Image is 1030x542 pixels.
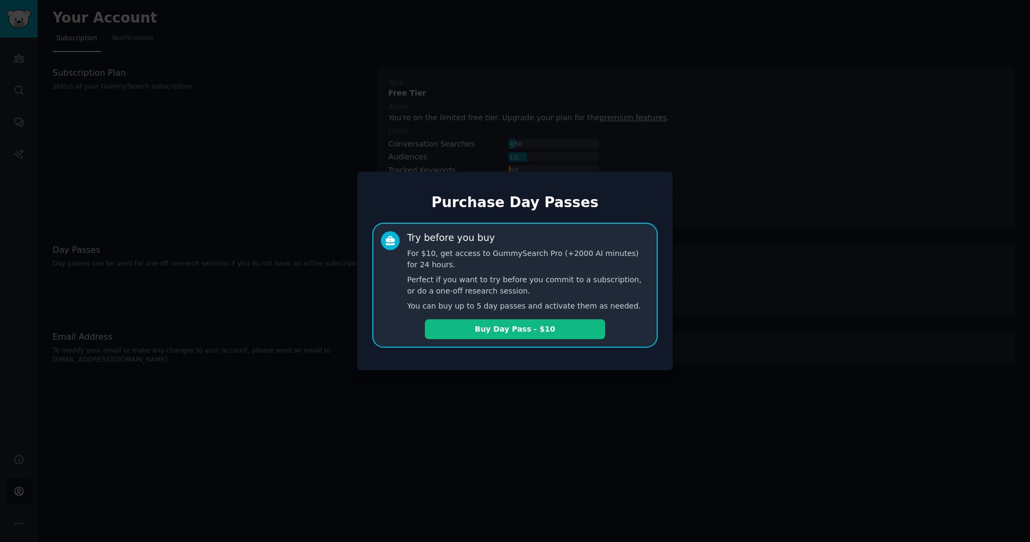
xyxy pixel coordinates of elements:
[372,194,658,211] h1: Purchase Day Passes
[407,248,649,270] p: For $10, get access to GummySearch Pro (+2000 AI minutes) for 24 hours.
[407,231,495,245] div: Try before you buy
[407,274,649,297] p: Perfect if you want to try before you commit to a subscription, or do a one-off research session.
[407,301,649,312] p: You can buy up to 5 day passes and activate them as needed.
[425,319,605,339] button: Buy Day Pass - $10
